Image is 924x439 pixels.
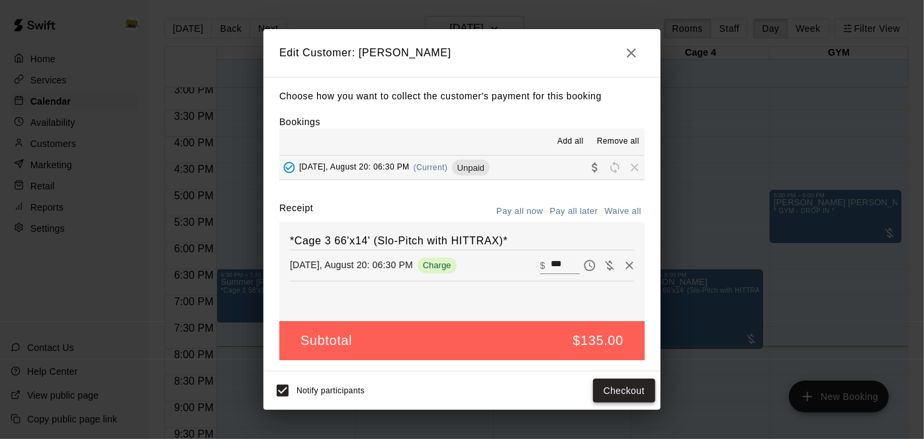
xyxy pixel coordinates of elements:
[597,135,639,148] span: Remove all
[547,201,602,222] button: Pay all later
[557,135,584,148] span: Add all
[549,131,592,152] button: Add all
[493,201,547,222] button: Pay all now
[620,256,639,275] button: Remove
[540,259,545,272] p: $
[299,163,410,172] span: [DATE], August 20: 06:30 PM
[600,259,620,270] span: Waive payment
[573,332,624,350] h5: $135.00
[279,158,299,177] button: Added - Collect Payment
[592,131,645,152] button: Remove all
[279,156,645,180] button: Added - Collect Payment[DATE], August 20: 06:30 PM(Current)UnpaidCollect paymentRescheduleRemove
[605,162,625,172] span: Reschedule
[279,88,645,105] p: Choose how you want to collect the customer's payment for this booking
[625,162,645,172] span: Remove
[452,163,490,173] span: Unpaid
[297,386,365,395] span: Notify participants
[290,232,634,250] h6: *Cage 3 66'x14' (Slo-Pitch with HITTRAX)*
[263,29,661,77] h2: Edit Customer: [PERSON_NAME]
[279,117,320,127] label: Bookings
[300,332,352,350] h5: Subtotal
[580,259,600,270] span: Pay later
[593,379,655,403] button: Checkout
[418,260,457,270] span: Charge
[585,162,605,172] span: Collect payment
[279,201,313,222] label: Receipt
[414,163,448,172] span: (Current)
[290,258,413,271] p: [DATE], August 20: 06:30 PM
[601,201,645,222] button: Waive all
